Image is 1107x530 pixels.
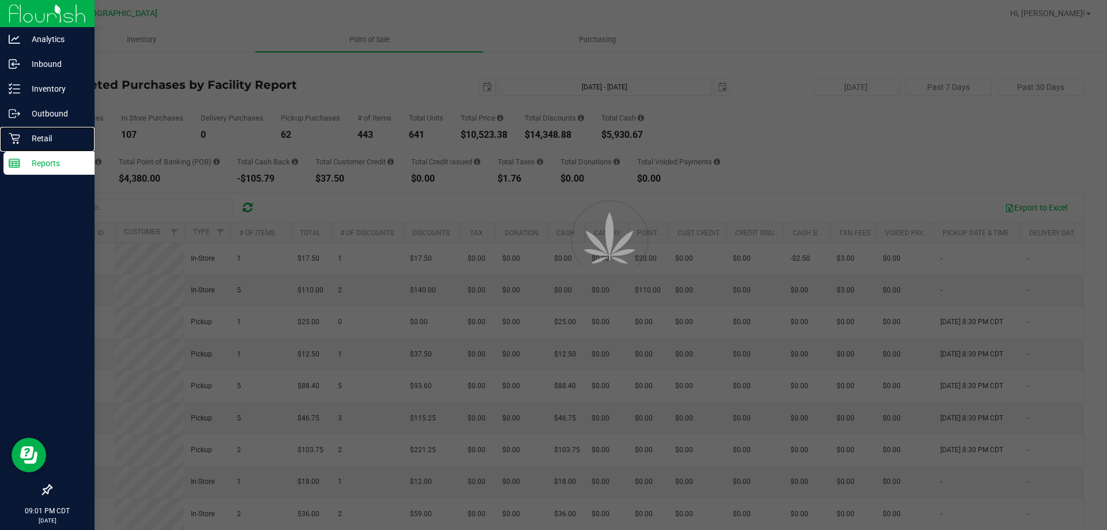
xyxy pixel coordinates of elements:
[9,83,20,95] inline-svg: Inventory
[9,33,20,45] inline-svg: Analytics
[20,57,89,71] p: Inbound
[9,58,20,70] inline-svg: Inbound
[20,131,89,145] p: Retail
[9,133,20,144] inline-svg: Retail
[5,516,89,525] p: [DATE]
[20,32,89,46] p: Analytics
[20,107,89,121] p: Outbound
[12,438,46,472] iframe: Resource center
[9,157,20,169] inline-svg: Reports
[9,108,20,119] inline-svg: Outbound
[20,82,89,96] p: Inventory
[20,156,89,170] p: Reports
[5,506,89,516] p: 09:01 PM CDT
